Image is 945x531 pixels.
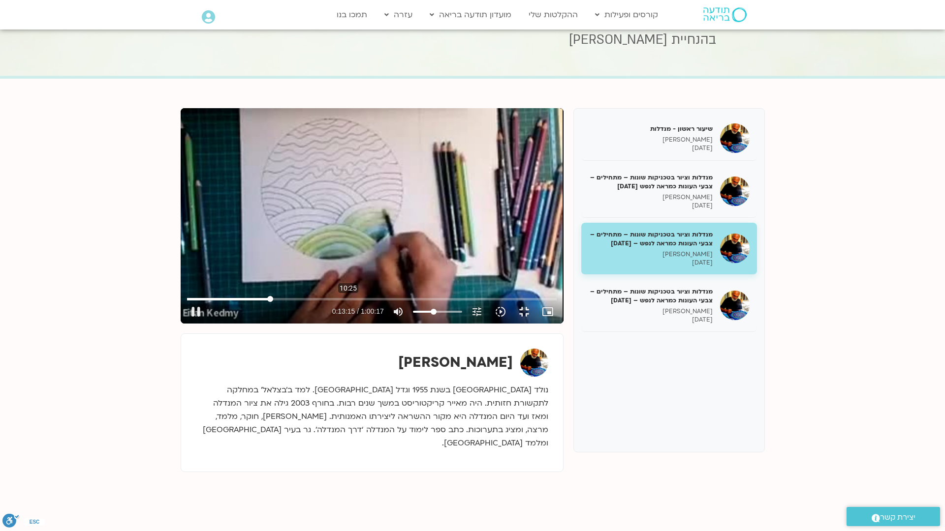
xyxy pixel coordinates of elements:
a: קורסים ופעילות [590,5,663,24]
img: מנדלות וציור בטכניקות שונות – מתחילים – צבעי העונות כמראה לנפש 15.7.25 [720,177,750,206]
h5: מנדלות וציור בטכניקות שונות – מתחילים – צבעי העונות כמראה לנפש [DATE] [589,173,713,191]
h5: שיעור ראשון - מנדלות [589,124,713,133]
img: שיעור ראשון - מנדלות [720,123,750,153]
img: תודעה בריאה [703,7,747,22]
h5: מנדלות וציור בטכניקות שונות – מתחילים – צבעי העונות כמראה לנפש – [DATE] [589,287,713,305]
p: [DATE] [589,144,713,152]
a: יצירת קשר [847,507,940,526]
span: יצירת קשר [880,511,915,524]
span: בהנחיית [671,31,716,49]
p: [PERSON_NAME] [589,136,713,144]
a: עזרה [379,5,417,24]
p: נולד [GEOGRAPHIC_DATA] בשנת 1955 וגדל [GEOGRAPHIC_DATA]. למד ב’בצלאל’ במחלקה לתקשורת חזותית. היה ... [196,383,548,450]
p: [DATE] [589,316,713,324]
p: [DATE] [589,202,713,210]
img: מנדלות וציור בטכניקות שונות – מתחילים – צבעי העונות כמראה לנפש – 29/7/25 [720,291,750,320]
img: איתן קדמי [520,349,548,377]
strong: [PERSON_NAME] [398,353,513,372]
a: ההקלטות שלי [524,5,583,24]
p: [DATE] [589,259,713,267]
p: [PERSON_NAME] [589,193,713,202]
a: תמכו בנו [332,5,372,24]
img: מנדלות וציור בטכניקות שונות – מתחילים – צבעי העונות כמראה לנפש – 22/7/25 [720,234,750,263]
h5: מנדלות וציור בטכניקות שונות – מתחילים – צבעי העונות כמראה לנפש – [DATE] [589,230,713,248]
a: מועדון תודעה בריאה [425,5,516,24]
p: [PERSON_NAME] [589,250,713,259]
p: [PERSON_NAME] [589,307,713,316]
